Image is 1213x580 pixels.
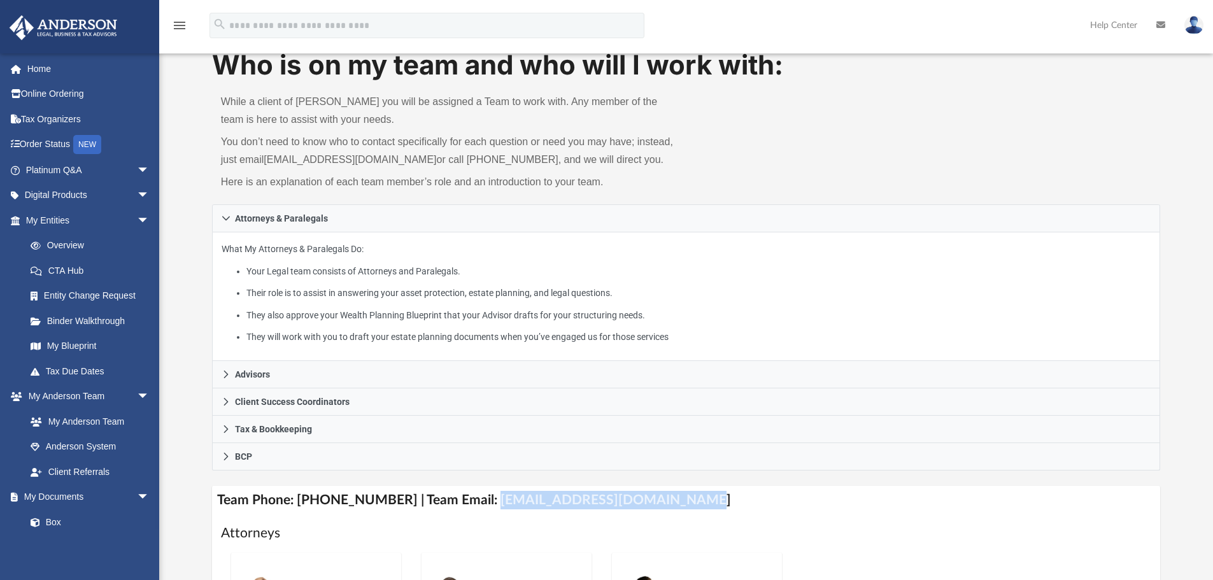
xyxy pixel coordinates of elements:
a: Client Success Coordinators [212,388,1161,416]
div: Attorneys & Paralegals [212,232,1161,362]
p: What My Attorneys & Paralegals Do: [222,241,1151,345]
span: arrow_drop_down [137,485,162,511]
a: My Anderson Team [18,409,156,434]
a: Overview [18,233,169,258]
i: menu [172,18,187,33]
p: Here is an explanation of each team member’s role and an introduction to your team. [221,173,677,191]
a: Home [9,56,169,81]
a: menu [172,24,187,33]
a: Box [18,509,156,535]
span: Attorneys & Paralegals [235,214,328,223]
a: Entity Change Request [18,283,169,309]
span: arrow_drop_down [137,183,162,209]
a: CTA Hub [18,258,169,283]
span: BCP [235,452,252,461]
a: Platinum Q&Aarrow_drop_down [9,157,169,183]
a: My Documentsarrow_drop_down [9,485,162,510]
a: Binder Walkthrough [18,308,169,334]
h1: Attorneys [221,524,1152,542]
span: Tax & Bookkeeping [235,425,312,434]
li: Their role is to assist in answering your asset protection, estate planning, and legal questions. [246,285,1151,301]
a: Tax Due Dates [18,358,169,384]
h4: Team Phone: [PHONE_NUMBER] | Team Email: [EMAIL_ADDRESS][DOMAIN_NAME] [212,486,1161,514]
img: Anderson Advisors Platinum Portal [6,15,121,40]
a: Meeting Minutes [18,535,162,560]
a: My Anderson Teamarrow_drop_down [9,384,162,409]
span: Advisors [235,370,270,379]
a: Online Ordering [9,81,169,107]
span: Client Success Coordinators [235,397,350,406]
li: They also approve your Wealth Planning Blueprint that your Advisor drafts for your structuring ne... [246,308,1151,323]
a: My Blueprint [18,334,162,359]
a: Anderson System [18,434,162,460]
span: arrow_drop_down [137,208,162,234]
a: Advisors [212,361,1161,388]
div: NEW [73,135,101,154]
a: Attorneys & Paralegals [212,204,1161,232]
i: search [213,17,227,31]
img: User Pic [1184,16,1203,34]
a: Order StatusNEW [9,132,169,158]
p: While a client of [PERSON_NAME] you will be assigned a Team to work with. Any member of the team ... [221,93,677,129]
a: Digital Productsarrow_drop_down [9,183,169,208]
p: You don’t need to know who to contact specifically for each question or need you may have; instea... [221,133,677,169]
li: Your Legal team consists of Attorneys and Paralegals. [246,264,1151,279]
a: Tax & Bookkeeping [212,416,1161,443]
a: My Entitiesarrow_drop_down [9,208,169,233]
span: arrow_drop_down [137,157,162,183]
a: [EMAIL_ADDRESS][DOMAIN_NAME] [264,154,436,165]
span: arrow_drop_down [137,384,162,410]
a: BCP [212,443,1161,470]
a: Tax Organizers [9,106,169,132]
a: Client Referrals [18,459,162,485]
li: They will work with you to draft your estate planning documents when you’ve engaged us for those ... [246,329,1151,345]
h1: Who is on my team and who will I work with: [212,46,1161,84]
